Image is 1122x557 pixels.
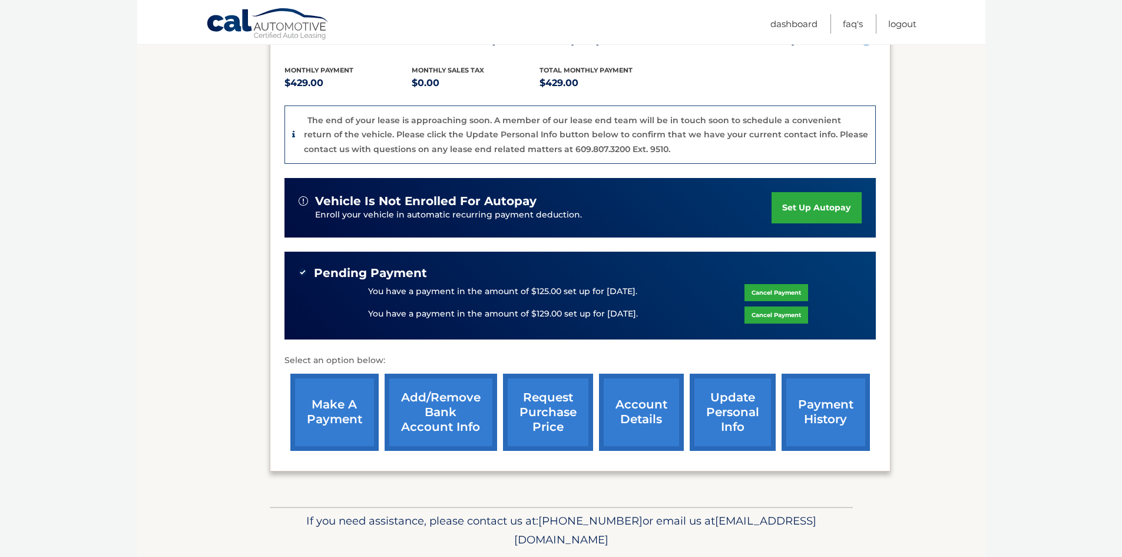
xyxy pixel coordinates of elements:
a: Add/Remove bank account info [385,374,497,451]
a: request purchase price [503,374,593,451]
p: $429.00 [540,75,667,91]
span: Monthly Payment [284,66,353,74]
span: [PHONE_NUMBER] [538,514,643,528]
img: alert-white.svg [299,196,308,206]
a: Dashboard [770,14,817,34]
p: $429.00 [284,75,412,91]
a: FAQ's [843,14,863,34]
a: set up autopay [772,192,861,223]
a: Cancel Payment [744,306,808,324]
a: Cancel Payment [744,284,808,301]
p: You have a payment in the amount of $125.00 set up for [DATE]. [368,285,637,298]
span: Total Monthly Payment [540,66,633,74]
p: If you need assistance, please contact us at: or email us at [277,512,845,549]
a: update personal info [690,374,776,451]
p: You have a payment in the amount of $129.00 set up for [DATE]. [368,308,638,321]
p: $0.00 [412,75,540,91]
span: Monthly sales Tax [412,66,484,74]
a: make a payment [290,374,379,451]
a: Logout [888,14,916,34]
p: Select an option below: [284,354,876,368]
p: The end of your lease is approaching soon. A member of our lease end team will be in touch soon t... [304,115,868,154]
a: payment history [782,374,870,451]
a: Cal Automotive [206,8,330,42]
span: vehicle is not enrolled for autopay [315,194,537,209]
img: check-green.svg [299,268,307,276]
p: Enroll your vehicle in automatic recurring payment deduction. [315,209,772,222]
span: Pending Payment [314,266,427,281]
a: account details [599,374,684,451]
